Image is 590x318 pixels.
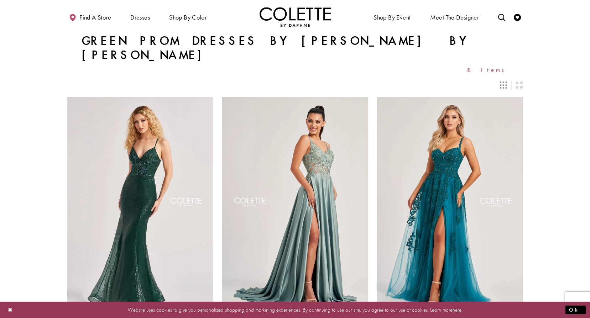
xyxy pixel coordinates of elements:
[565,305,586,314] button: Submit Dialog
[465,67,509,73] span: 18 items
[372,7,412,27] span: Shop By Event
[167,7,208,27] span: Shop by color
[79,14,111,21] span: Find a store
[374,14,411,21] span: Shop By Event
[63,77,527,93] div: Layout Controls
[428,7,481,27] a: Meet the designer
[129,7,152,27] span: Dresses
[67,97,213,309] a: Visit Colette by Daphne Style No. CL8585 Page
[130,14,150,21] span: Dresses
[377,97,523,309] a: Visit Colette by Daphne Style No. CL8220 Page
[169,14,207,21] span: Shop by color
[453,306,461,313] a: here
[51,305,539,314] p: Website uses cookies to give you personalized shopping and marketing experiences. By continuing t...
[82,34,509,62] h1: Green Prom Dresses by [PERSON_NAME] by [PERSON_NAME]
[496,7,507,27] a: Toggle search
[4,303,16,316] button: Close Dialog
[260,7,331,27] a: Visit Home Page
[260,7,331,27] img: Colette by Daphne
[516,81,523,89] span: Switch layout to 2 columns
[512,7,523,27] a: Check Wishlist
[67,7,113,27] a: Find a store
[222,97,368,309] a: Visit Colette by Daphne Style No. CL8160 Page
[500,81,507,89] span: Switch layout to 3 columns
[430,14,479,21] span: Meet the designer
